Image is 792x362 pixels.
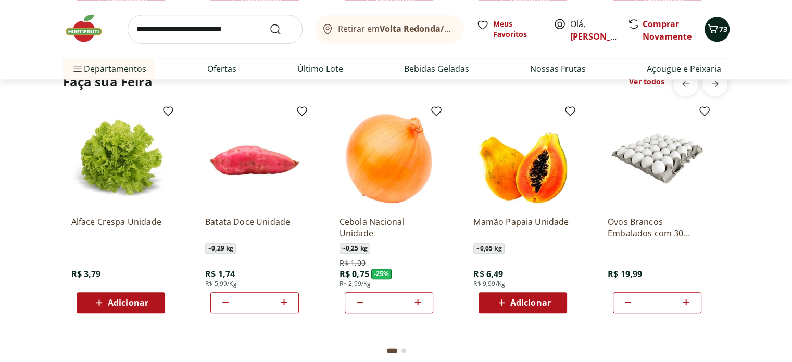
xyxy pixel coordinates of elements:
[71,56,84,81] button: Menu
[71,109,170,208] img: Alface Crespa Unidade
[380,23,530,34] b: Volta Redonda/[GEOGRAPHIC_DATA]
[315,15,464,44] button: Retirar emVolta Redonda/[GEOGRAPHIC_DATA]
[371,269,392,279] span: - 25 %
[128,15,303,44] input: search
[63,73,153,90] h2: Faça sua Feira
[205,243,236,254] span: ~ 0,29 kg
[570,18,617,43] span: Olá,
[207,63,236,75] a: Ofertas
[702,71,727,96] button: next
[404,63,469,75] a: Bebidas Geladas
[643,18,692,42] a: Comprar Novamente
[530,63,586,75] a: Nossas Frutas
[705,17,730,42] button: Carrinho
[473,216,572,239] a: Mamão Papaia Unidade
[473,280,505,288] span: R$ 9,99/Kg
[473,243,504,254] span: ~ 0,65 kg
[719,24,727,34] span: 73
[608,268,642,280] span: R$ 19,99
[473,109,572,208] img: Mamão Papaia Unidade
[340,243,370,254] span: ~ 0,25 kg
[340,109,438,208] img: Cebola Nacional Unidade
[608,109,707,208] img: Ovos Brancos Embalados com 30 unidades
[269,23,294,35] button: Submit Search
[493,19,541,40] span: Meus Favoritos
[647,63,721,75] a: Açougue e Peixaria
[510,298,551,307] span: Adicionar
[63,13,115,44] img: Hortifruti
[608,216,707,239] a: Ovos Brancos Embalados com 30 unidades
[108,298,148,307] span: Adicionar
[71,56,146,81] span: Departamentos
[340,258,366,268] span: R$ 1,00
[340,280,371,288] span: R$ 2,99/Kg
[77,292,165,313] button: Adicionar
[629,77,664,87] a: Ver todos
[205,280,237,288] span: R$ 5,99/Kg
[297,63,343,75] a: Último Lote
[71,268,101,280] span: R$ 3,79
[340,216,438,239] a: Cebola Nacional Unidade
[205,109,304,208] img: Batata Doce Unidade
[340,268,369,280] span: R$ 0,75
[479,292,567,313] button: Adicionar
[205,268,235,280] span: R$ 1,74
[205,216,304,239] a: Batata Doce Unidade
[473,268,503,280] span: R$ 6,49
[570,31,638,42] a: [PERSON_NAME]
[338,24,453,33] span: Retirar em
[673,71,698,96] button: previous
[476,19,541,40] a: Meus Favoritos
[71,216,170,239] a: Alface Crespa Unidade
